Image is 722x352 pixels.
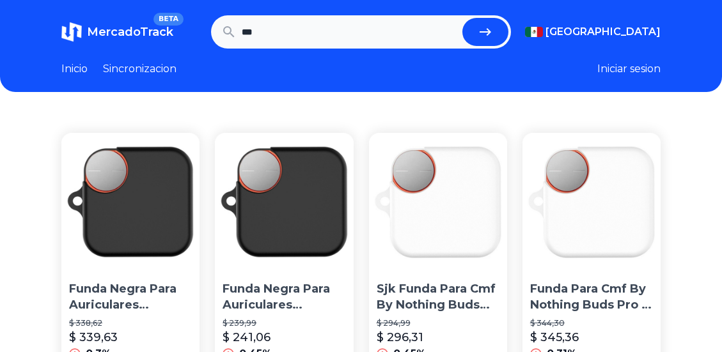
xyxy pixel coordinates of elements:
[223,318,345,328] p: $ 239,99
[61,22,82,42] img: MercadoTrack
[103,61,177,77] a: Sincronizacion
[522,133,661,271] img: Funda Para Cmf By Nothing Buds Pro 2 Silicona Líquida
[61,22,173,42] a: MercadoTrackBETA
[61,61,88,77] a: Inicio
[377,281,499,313] p: Sjk Funda Para Cmf By Nothing Buds Pro 2 Silicona Líquida
[61,133,200,271] img: Funda Negra Para Auriculares Bluetooth Cmf By Nothing Buds P
[223,328,271,346] p: $ 241,06
[69,281,192,313] p: Funda Negra Para Auriculares Bluetooth Cmf By Nothing Buds P
[530,318,653,328] p: $ 344,30
[597,61,661,77] button: Iniciar sesion
[223,281,345,313] p: Funda Negra Para Auriculares Bluetooth Cmf By Nothing Buds P
[87,25,173,39] span: MercadoTrack
[69,318,192,328] p: $ 338,62
[530,328,579,346] p: $ 345,36
[530,281,653,313] p: Funda Para Cmf By Nothing Buds Pro 2 Silicona Líquida
[545,24,661,40] span: [GEOGRAPHIC_DATA]
[525,24,661,40] button: [GEOGRAPHIC_DATA]
[215,133,353,271] img: Funda Negra Para Auriculares Bluetooth Cmf By Nothing Buds P
[153,13,184,26] span: BETA
[525,27,543,37] img: Mexico
[377,318,499,328] p: $ 294,99
[69,328,118,346] p: $ 339,63
[377,328,423,346] p: $ 296,31
[369,133,507,271] img: Sjk Funda Para Cmf By Nothing Buds Pro 2 Silicona Líquida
